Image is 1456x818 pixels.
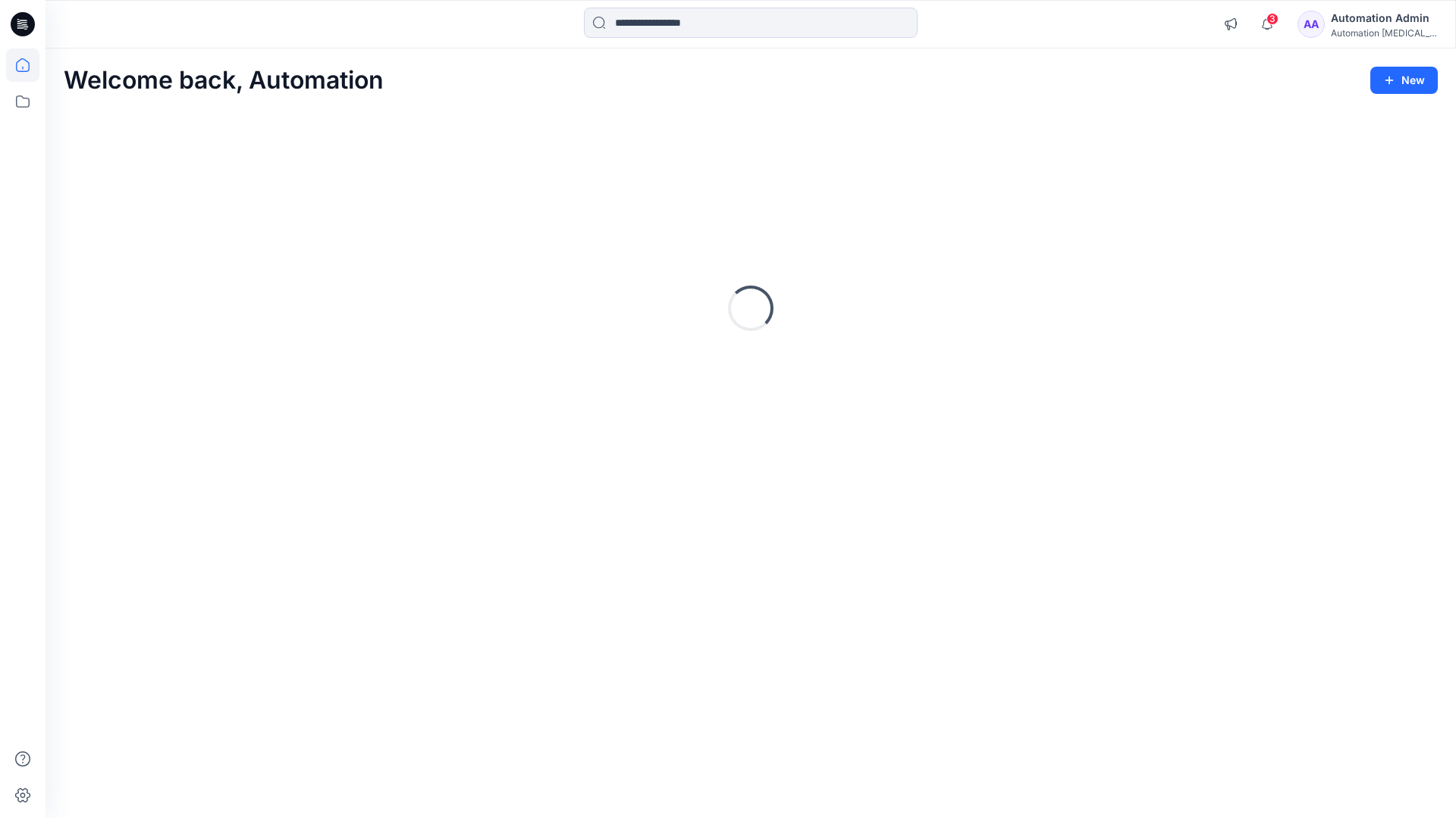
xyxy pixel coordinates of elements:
[1331,27,1437,39] div: Automation [MEDICAL_DATA]...
[1266,13,1279,25] span: 3
[64,67,384,95] h2: Welcome back, Automation
[1370,67,1438,94] button: New
[1298,11,1325,38] div: AA
[1331,9,1437,27] div: Automation Admin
